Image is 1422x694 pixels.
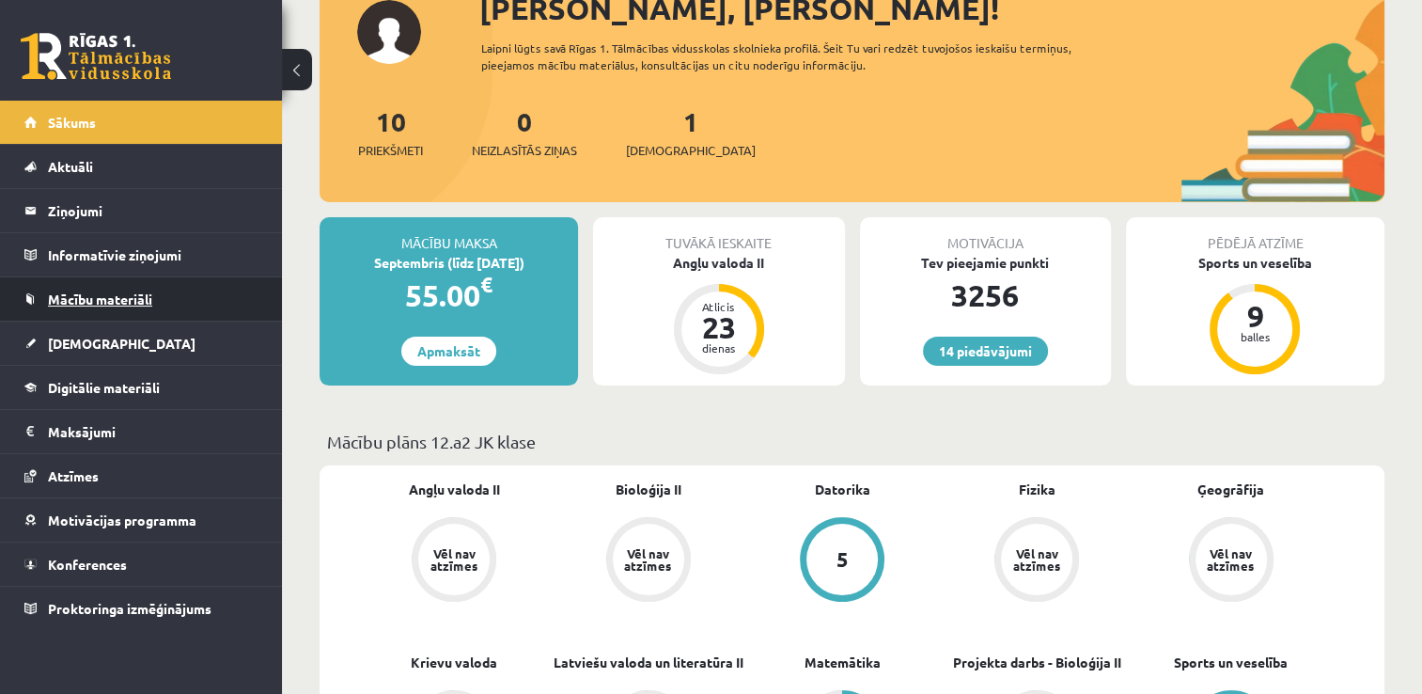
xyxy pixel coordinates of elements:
[593,253,844,377] a: Angļu valoda II Atlicis 23 dienas
[48,291,152,308] span: Mācību materiāli
[552,517,746,606] a: Vēl nav atzīmes
[1010,547,1063,572] div: Vēl nav atzīmes
[327,429,1377,454] p: Mācību plāns 12.a2 JK klase
[48,335,195,352] span: [DEMOGRAPHIC_DATA]
[480,271,492,298] span: €
[1133,517,1328,606] a: Vēl nav atzīmes
[320,253,578,273] div: Septembris (līdz [DATE])
[815,480,870,499] a: Datorika
[24,410,258,453] a: Maksājumi
[21,33,171,80] a: Rīgas 1. Tālmācības vidusskola
[472,141,577,160] span: Neizlasītās ziņas
[48,600,211,617] span: Proktoringa izmēģinājums
[358,104,423,160] a: 10Priekšmeti
[1174,653,1288,672] a: Sports un veselība
[691,312,747,342] div: 23
[24,587,258,630] a: Proktoringa izmēģinājums
[860,253,1111,273] div: Tev pieejamie punkti
[24,498,258,542] a: Motivācijas programma
[940,517,1134,606] a: Vēl nav atzīmes
[358,141,423,160] span: Priekšmeti
[1126,253,1384,377] a: Sports un veselība 9 balles
[836,549,849,570] div: 5
[1205,547,1258,572] div: Vēl nav atzīmes
[428,547,480,572] div: Vēl nav atzīmes
[357,517,552,606] a: Vēl nav atzīmes
[48,158,93,175] span: Aktuāli
[626,104,756,160] a: 1[DEMOGRAPHIC_DATA]
[48,114,96,131] span: Sākums
[472,104,577,160] a: 0Neizlasītās ziņas
[1019,480,1055,499] a: Fizika
[1227,301,1283,331] div: 9
[616,480,681,499] a: Bioloģija II
[48,189,258,232] legend: Ziņojumi
[48,379,160,396] span: Digitālie materiāli
[1126,217,1384,253] div: Pēdējā atzīme
[593,253,844,273] div: Angļu valoda II
[48,512,196,528] span: Motivācijas programma
[805,653,881,672] a: Matemātika
[320,273,578,318] div: 55.00
[24,454,258,497] a: Atzīmes
[24,277,258,321] a: Mācību materiāli
[745,517,940,606] a: 5
[48,556,127,573] span: Konferences
[411,653,497,672] a: Krievu valoda
[923,337,1048,366] a: 14 piedāvājumi
[593,217,844,253] div: Tuvākā ieskaite
[24,233,258,276] a: Informatīvie ziņojumi
[24,189,258,232] a: Ziņojumi
[48,467,99,484] span: Atzīmes
[320,217,578,253] div: Mācību maksa
[691,342,747,354] div: dienas
[1227,331,1283,342] div: balles
[860,273,1111,318] div: 3256
[626,141,756,160] span: [DEMOGRAPHIC_DATA]
[24,145,258,188] a: Aktuāli
[24,366,258,409] a: Digitālie materiāli
[24,101,258,144] a: Sākums
[860,217,1111,253] div: Motivācija
[622,547,675,572] div: Vēl nav atzīmes
[1197,480,1264,499] a: Ģeogrāfija
[554,653,743,672] a: Latviešu valoda un literatūra II
[481,39,1120,73] div: Laipni lūgts savā Rīgas 1. Tālmācības vidusskolas skolnieka profilā. Šeit Tu vari redzēt tuvojošo...
[24,322,258,365] a: [DEMOGRAPHIC_DATA]
[1126,253,1384,273] div: Sports un veselība
[401,337,496,366] a: Apmaksāt
[48,410,258,453] legend: Maksājumi
[409,480,500,499] a: Angļu valoda II
[48,233,258,276] legend: Informatīvie ziņojumi
[24,543,258,586] a: Konferences
[953,653,1121,672] a: Projekta darbs - Bioloģija II
[691,301,747,312] div: Atlicis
